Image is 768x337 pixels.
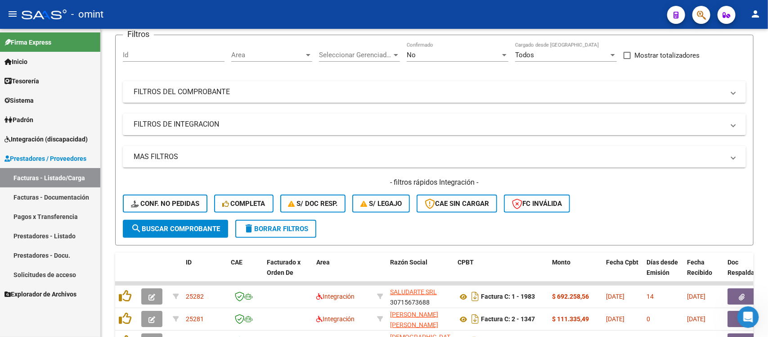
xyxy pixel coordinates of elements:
[186,315,204,323] span: 25281
[316,293,355,300] span: Integración
[131,223,142,234] mat-icon: search
[235,220,316,238] button: Borrar Filtros
[231,259,243,266] span: CAE
[4,115,33,125] span: Padrón
[504,195,570,213] button: FC Inválida
[222,200,265,208] span: Completa
[288,200,338,208] span: S/ Doc Resp.
[134,152,724,162] mat-panel-title: MAS FILTROS
[469,289,481,304] i: Descargar documento
[386,253,454,292] datatable-header-cell: Razón Social
[4,37,51,47] span: Firma Express
[131,225,220,233] span: Buscar Comprobante
[417,195,497,213] button: CAE SIN CARGAR
[634,50,700,61] span: Mostrar totalizadores
[454,253,548,292] datatable-header-cell: CPBT
[131,200,199,208] span: Conf. no pedidas
[267,259,301,276] span: Facturado x Orden De
[606,315,624,323] span: [DATE]
[4,57,27,67] span: Inicio
[728,259,768,276] span: Doc Respaldatoria
[231,51,304,59] span: Area
[548,253,602,292] datatable-header-cell: Monto
[687,315,705,323] span: [DATE]
[227,253,263,292] datatable-header-cell: CAE
[243,225,308,233] span: Borrar Filtros
[123,178,746,187] h4: - filtros rápidos Integración -
[602,253,643,292] datatable-header-cell: Fecha Cpbt
[737,306,759,328] iframe: Intercom live chat
[4,76,39,86] span: Tesorería
[134,119,724,129] mat-panel-title: FILTROS DE INTEGRACION
[313,253,373,292] datatable-header-cell: Area
[390,310,450,328] div: 20261191815
[687,259,712,276] span: Fecha Recibido
[606,259,638,266] span: Fecha Cpbt
[214,195,274,213] button: Completa
[481,293,535,301] strong: Factura C: 1 - 1983
[186,259,192,266] span: ID
[606,293,624,300] span: [DATE]
[390,288,437,296] span: SALUDARTE SRL
[552,293,589,300] strong: $ 692.258,56
[123,81,746,103] mat-expansion-panel-header: FILTROS DEL COMPROBANTE
[4,154,86,164] span: Prestadores / Proveedores
[316,259,330,266] span: Area
[71,5,103,24] span: - omint
[390,311,438,328] span: [PERSON_NAME] [PERSON_NAME]
[481,316,535,323] strong: Factura C: 2 - 1347
[647,315,650,323] span: 0
[647,293,654,300] span: 14
[123,146,746,168] mat-expansion-panel-header: MAS FILTROS
[186,293,204,300] span: 25282
[123,220,228,238] button: Buscar Comprobante
[390,259,427,266] span: Razón Social
[469,312,481,326] i: Descargar documento
[552,259,570,266] span: Monto
[683,253,724,292] datatable-header-cell: Fecha Recibido
[552,315,589,323] strong: $ 111.335,49
[458,259,474,266] span: CPBT
[643,253,683,292] datatable-header-cell: Días desde Emisión
[182,253,227,292] datatable-header-cell: ID
[243,223,254,234] mat-icon: delete
[4,96,34,105] span: Sistema
[123,28,154,41] h3: Filtros
[360,200,402,208] span: S/ legajo
[7,9,18,19] mat-icon: menu
[390,287,450,306] div: 30715673688
[316,315,355,323] span: Integración
[4,134,88,144] span: Integración (discapacidad)
[407,51,416,59] span: No
[750,9,761,19] mat-icon: person
[263,253,313,292] datatable-header-cell: Facturado x Orden De
[134,87,724,97] mat-panel-title: FILTROS DEL COMPROBANTE
[123,114,746,135] mat-expansion-panel-header: FILTROS DE INTEGRACION
[352,195,410,213] button: S/ legajo
[280,195,346,213] button: S/ Doc Resp.
[123,195,207,213] button: Conf. no pedidas
[319,51,392,59] span: Seleccionar Gerenciador
[425,200,489,208] span: CAE SIN CARGAR
[512,200,562,208] span: FC Inválida
[647,259,678,276] span: Días desde Emisión
[515,51,534,59] span: Todos
[687,293,705,300] span: [DATE]
[4,289,76,299] span: Explorador de Archivos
